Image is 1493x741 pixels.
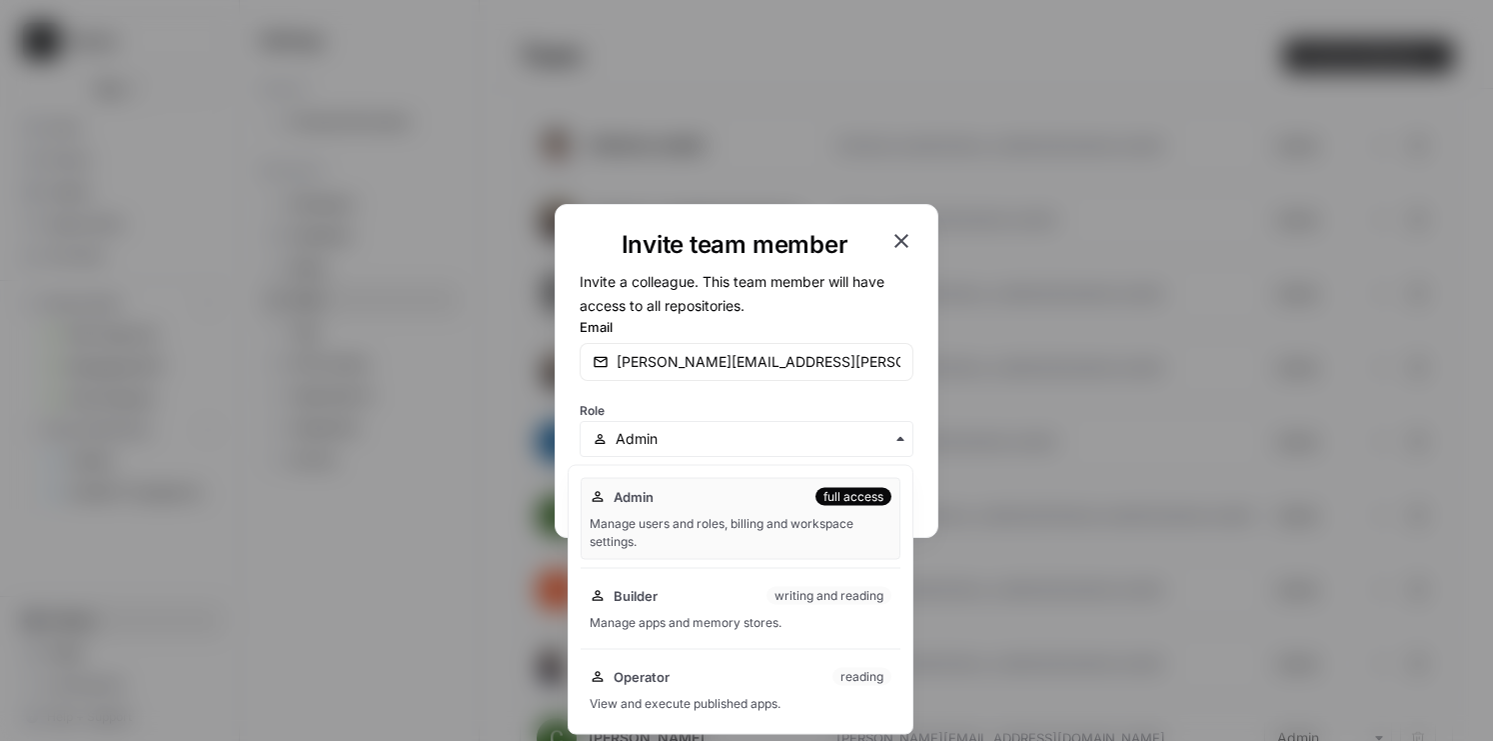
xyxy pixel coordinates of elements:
h1: Invite team member [580,229,889,261]
span: Admin [614,487,654,507]
div: reading [832,668,891,686]
div: writing and reading [766,587,891,605]
span: Role [580,403,605,418]
input: email@company.com [617,352,900,372]
input: Admin [616,429,900,449]
div: Manage apps and memory stores. [590,614,891,632]
span: Builder [614,586,658,606]
div: View and execute published apps. [590,695,891,713]
label: Email [580,317,913,337]
span: Invite a colleague. This team member will have access to all repositories. [580,273,884,314]
span: Operator [614,667,670,687]
div: Manage users and roles, billing and workspace settings. [590,515,891,551]
div: full access [815,488,891,506]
